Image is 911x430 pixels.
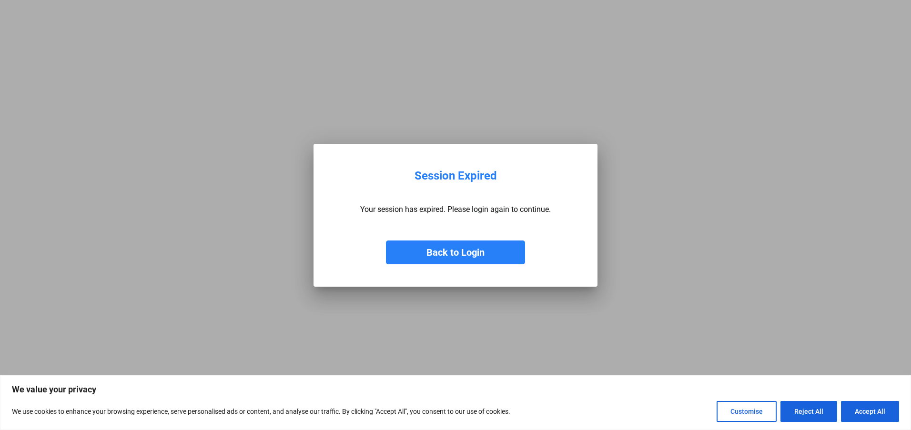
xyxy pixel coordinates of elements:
[780,401,837,422] button: Reject All
[415,169,497,183] div: Session Expired
[12,384,899,395] p: We value your privacy
[360,205,551,214] p: Your session has expired. Please login again to continue.
[717,401,777,422] button: Customise
[841,401,899,422] button: Accept All
[386,240,525,264] button: Back to Login
[12,406,510,417] p: We use cookies to enhance your browsing experience, serve personalised ads or content, and analys...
